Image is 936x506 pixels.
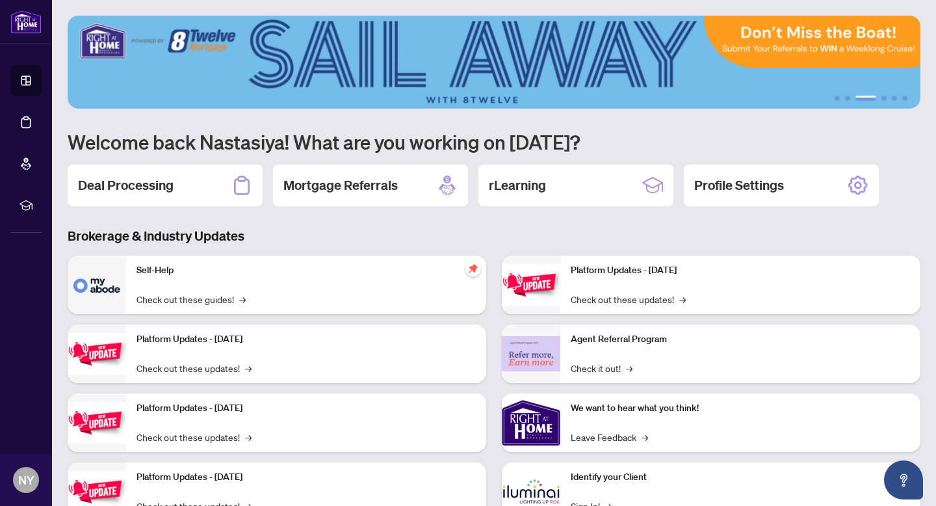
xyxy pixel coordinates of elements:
img: Platform Updates - July 21, 2025 [68,402,126,443]
h2: Deal Processing [78,176,174,194]
a: Check out these updates!→ [136,430,252,444]
img: Platform Updates - June 23, 2025 [502,264,560,305]
button: 3 [855,96,876,101]
h2: Mortgage Referrals [283,176,398,194]
span: → [679,292,686,306]
img: Agent Referral Program [502,336,560,372]
a: Check out these updates!→ [136,361,252,375]
button: 5 [892,96,897,101]
a: Check it out!→ [571,361,632,375]
p: Platform Updates - [DATE] [136,470,476,485]
span: pushpin [465,261,481,276]
a: Check out these guides!→ [136,292,246,306]
button: 2 [845,96,850,101]
span: → [245,361,252,375]
p: Platform Updates - [DATE] [136,401,476,416]
h2: Profile Settings [694,176,784,194]
span: → [239,292,246,306]
img: Self-Help [68,256,126,314]
a: Leave Feedback→ [571,430,648,444]
p: Identify your Client [571,470,910,485]
span: → [642,430,648,444]
a: Check out these updates!→ [571,292,686,306]
p: Platform Updates - [DATE] [571,263,910,278]
img: We want to hear what you think! [502,393,560,452]
img: Slide 2 [68,16,920,109]
p: Platform Updates - [DATE] [136,332,476,347]
button: 6 [902,96,907,101]
p: Self-Help [136,263,476,278]
h2: rLearning [489,176,546,194]
button: 1 [835,96,840,101]
img: logo [10,10,42,34]
span: → [626,361,632,375]
span: NY [18,471,34,489]
p: Agent Referral Program [571,332,910,347]
img: Platform Updates - September 16, 2025 [68,333,126,374]
button: 4 [881,96,887,101]
span: → [245,430,252,444]
button: Open asap [884,460,923,499]
h1: Welcome back Nastasiya! What are you working on [DATE]? [68,129,920,154]
p: We want to hear what you think! [571,401,910,416]
h3: Brokerage & Industry Updates [68,227,920,245]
